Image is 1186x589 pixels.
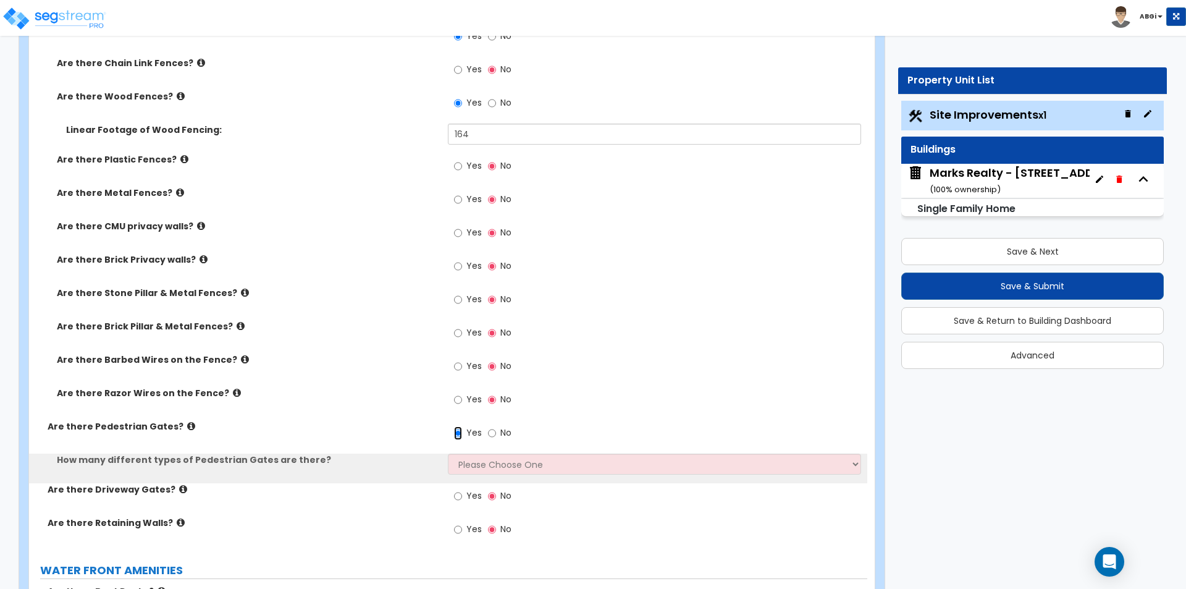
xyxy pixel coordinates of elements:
button: Save & Submit [901,273,1164,300]
input: Yes [454,193,462,206]
span: Yes [466,193,482,205]
label: Are there Brick Privacy walls? [57,253,439,266]
label: Are there Wood Fences? [57,90,439,103]
input: No [488,426,496,440]
span: Yes [466,30,482,42]
input: Yes [454,360,462,373]
input: Yes [454,96,462,110]
label: Are there Plastic Fences? [57,153,439,166]
input: No [488,523,496,536]
input: Yes [454,293,462,307]
label: Are there Barbed Wires on the Fence? [57,354,439,366]
label: Are there Pedestrian Gates? [48,420,439,433]
label: Are there CMU privacy walls? [57,220,439,232]
span: Yes [466,226,482,239]
div: Property Unit List [907,74,1158,88]
span: No [500,226,511,239]
input: Yes [454,426,462,440]
span: No [500,326,511,339]
img: logo_pro_r.png [2,6,107,31]
i: click for more info! [176,188,184,197]
span: No [500,489,511,502]
button: Save & Return to Building Dashboard [901,307,1164,334]
span: Yes [466,489,482,502]
i: click for more info! [197,58,205,67]
small: ( 100 % ownership) [930,184,1001,195]
input: No [488,360,496,373]
label: Are there Metal Fences? [57,187,439,199]
input: No [488,63,496,77]
img: avatar.png [1110,6,1132,28]
input: No [488,193,496,206]
input: Yes [454,30,462,43]
label: Are there Chain Link Fences? [57,57,439,69]
span: Yes [466,159,482,172]
img: building.svg [907,165,923,181]
div: Open Intercom Messenger [1095,547,1124,577]
label: Are there Driveway Gates? [48,483,439,496]
input: Yes [454,260,462,273]
input: Yes [454,226,462,240]
label: Are there Brick Pillar & Metal Fences? [57,320,439,333]
span: No [500,30,511,42]
label: Linear Footage of Wood Fencing: [66,124,439,136]
span: Marks Realty - 12302 Crescent Mountain [907,165,1090,197]
span: No [500,293,511,305]
span: No [500,523,511,535]
input: Yes [454,326,462,340]
input: Yes [454,393,462,407]
span: Yes [466,96,482,109]
i: click for more info! [197,221,205,231]
i: click for more info! [179,485,187,494]
input: No [488,159,496,173]
button: Save & Next [901,238,1164,265]
i: click for more info! [177,518,185,527]
input: No [488,260,496,273]
small: Single Family Home [917,201,1016,216]
span: No [500,260,511,272]
span: No [500,360,511,372]
i: click for more info! [241,355,249,364]
span: Yes [466,523,482,535]
span: No [500,96,511,109]
i: click for more info! [180,155,188,164]
label: Are there Retaining Walls? [48,517,439,529]
input: Yes [454,63,462,77]
label: Are there Razor Wires on the Fence? [57,387,439,399]
i: click for more info! [177,91,185,101]
span: Yes [466,360,482,372]
span: Yes [466,426,482,439]
i: click for more info! [241,288,249,297]
div: Buildings [911,143,1154,157]
input: No [488,489,496,503]
span: No [500,393,511,405]
span: Yes [466,260,482,272]
label: How many different types of Pedestrian Gates are there? [57,454,439,466]
i: click for more info! [200,255,208,264]
span: Yes [466,326,482,339]
input: No [488,393,496,407]
span: No [500,63,511,75]
i: click for more info! [237,321,245,331]
input: No [488,226,496,240]
small: x1 [1038,109,1046,122]
input: No [488,96,496,110]
label: Are there Stone Pillar & Metal Fences? [57,287,439,299]
input: Yes [454,489,462,503]
input: Yes [454,159,462,173]
input: No [488,326,496,340]
span: No [500,426,511,439]
span: Yes [466,63,482,75]
input: Yes [454,523,462,536]
i: click for more info! [187,422,195,431]
span: Yes [466,293,482,305]
button: Advanced [901,342,1164,369]
label: WATER FRONT AMENITIES [40,562,867,578]
img: Construction.png [907,108,923,124]
span: No [500,193,511,205]
input: No [488,30,496,43]
span: Yes [466,393,482,405]
i: click for more info! [233,388,241,397]
div: Marks Realty - [STREET_ADDRESS] [930,165,1125,197]
b: ABGi [1140,12,1156,21]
